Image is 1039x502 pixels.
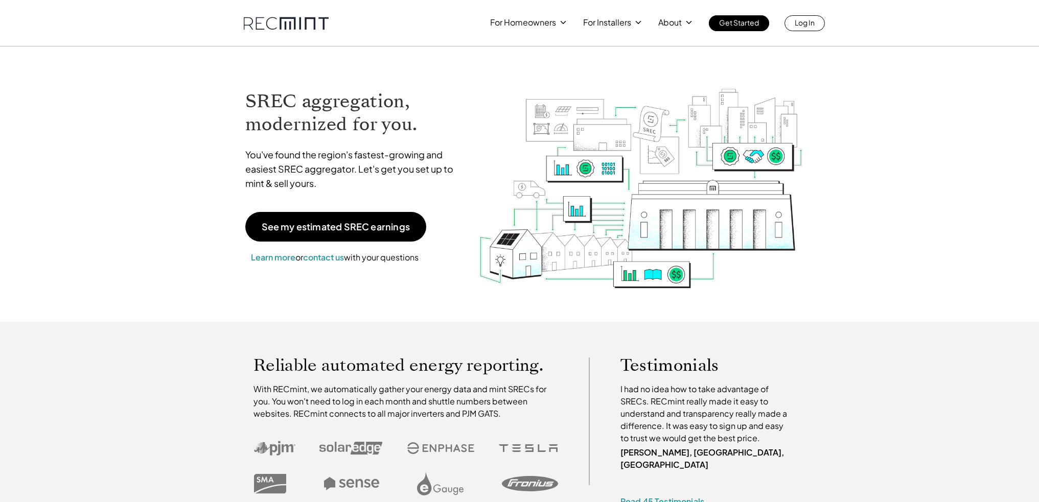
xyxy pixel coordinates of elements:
[490,15,556,30] p: For Homeowners
[719,15,759,30] p: Get Started
[245,148,463,190] p: You've found the region's fastest-growing and easiest SREC aggregator. Let's get you set up to mi...
[262,222,410,231] p: See my estimated SREC earnings
[620,383,792,444] p: I had no idea how to take advantage of SRECs. RECmint really made it easy to understand and trans...
[620,357,773,373] p: Testimonials
[251,252,295,262] a: Learn more
[245,90,463,136] h1: SREC aggregation, modernized for you.
[245,251,424,264] p: or with your questions
[620,446,792,471] p: [PERSON_NAME], [GEOGRAPHIC_DATA], [GEOGRAPHIC_DATA]
[253,357,558,373] p: Reliable automated energy reporting.
[478,62,804,291] img: RECmint value cycle
[245,212,426,242] a: See my estimated SREC earnings
[253,383,558,420] p: With RECmint, we automatically gather your energy data and mint SRECs for you. You won't need to ...
[709,15,769,31] a: Get Started
[658,15,682,30] p: About
[583,15,631,30] p: For Installers
[303,252,344,262] a: contact us
[795,15,815,30] p: Log In
[784,15,825,31] a: Log In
